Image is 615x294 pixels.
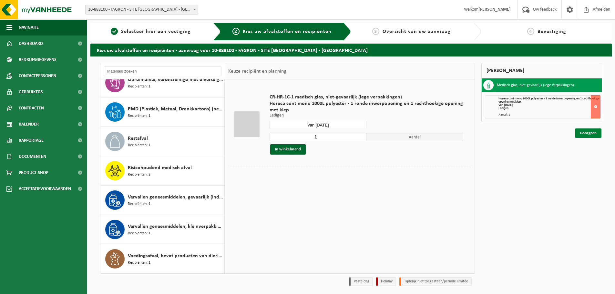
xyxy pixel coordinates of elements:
[128,113,150,119] span: Recipiënten: 1
[481,63,602,78] div: [PERSON_NAME]
[270,94,463,100] span: CR-HR-1C-1 medisch glas, niet-gevaarlijk (lege verpakkingen)
[498,107,600,110] div: Ledigen
[121,29,191,34] span: Selecteer hier een vestiging
[86,5,198,14] span: 10-888100 - FAGRON - SITE BORNEM - BORNEM
[128,142,150,148] span: Recipiënten: 1
[527,28,534,35] span: 4
[128,260,150,266] span: Recipiënten: 1
[128,164,192,172] span: Risicohoudend medisch afval
[19,165,48,181] span: Product Shop
[100,68,225,97] button: Opruimafval, verontreinigd met diverse gevaarlijke afvalstoffen Recipiënten: 1
[225,63,290,79] div: Keuze recipiënt en planning
[19,84,43,100] span: Gebruikers
[498,113,600,117] div: Aantal: 1
[538,29,566,34] span: Bevestiging
[383,29,451,34] span: Overzicht van uw aanvraag
[128,193,223,201] span: Vervallen geneesmiddelen, gevaarlijk (industrieel) in kleinverpakking
[128,172,150,178] span: Recipiënten: 2
[128,223,223,230] span: Vervallen geneesmiddelen, kleinverpakking, niet gevaarlijk (industrieel)
[111,28,118,35] span: 1
[498,103,513,107] strong: Van [DATE]
[100,127,225,156] button: Restafval Recipiënten: 1
[270,144,306,155] button: In winkelmand
[19,116,39,132] span: Kalender
[100,97,225,127] button: PMD (Plastiek, Metaal, Drankkartons) (bedrijven) Recipiënten: 1
[128,105,223,113] span: PMD (Plastiek, Metaal, Drankkartons) (bedrijven)
[100,186,225,215] button: Vervallen geneesmiddelen, gevaarlijk (industrieel) in kleinverpakking Recipiënten: 1
[372,28,379,35] span: 3
[85,5,198,15] span: 10-888100 - FAGRON - SITE BORNEM - BORNEM
[232,28,240,35] span: 2
[270,121,366,129] input: Selecteer datum
[100,156,225,186] button: Risicohoudend medisch afval Recipiënten: 2
[376,277,396,286] li: Holiday
[90,44,612,56] h2: Kies uw afvalstoffen en recipiënten - aanvraag voor 10-888100 - FAGRON - SITE [GEOGRAPHIC_DATA] -...
[104,66,221,76] input: Materiaal zoeken
[19,19,39,35] span: Navigatie
[19,35,43,52] span: Dashboard
[270,100,463,113] span: Horeca cont mono 1000L polyester - 1 ronde inwerpopening en 1 rechthoekige opening met klep
[243,29,332,34] span: Kies uw afvalstoffen en recipiënten
[128,201,150,207] span: Recipiënten: 1
[575,128,601,138] a: Doorgaan
[128,252,223,260] span: Voedingsafval, bevat producten van dierlijke oorsprong, onverpakt, categorie 3
[19,68,56,84] span: Contactpersonen
[19,52,56,68] span: Bedrijfsgegevens
[19,132,44,148] span: Rapportage
[100,244,225,273] button: Voedingsafval, bevat producten van dierlijke oorsprong, onverpakt, categorie 3 Recipiënten: 1
[478,7,511,12] strong: [PERSON_NAME]
[19,100,44,116] span: Contracten
[128,84,150,90] span: Recipiënten: 1
[399,277,472,286] li: Tijdelijk niet toegestaan/période limitée
[19,148,46,165] span: Documenten
[128,135,148,142] span: Restafval
[270,113,463,118] p: Ledigen
[19,181,71,197] span: Acceptatievoorwaarden
[94,28,208,35] a: 1Selecteer hier een vestiging
[349,277,373,286] li: Vaste dag
[366,133,463,141] span: Aantal
[498,97,600,104] span: Horeca cont mono 1000L polyester - 1 ronde inwerpopening en 1 rechthoekige opening met klep
[128,76,223,84] span: Opruimafval, verontreinigd met diverse gevaarlijke afvalstoffen
[128,230,150,237] span: Recipiënten: 1
[100,215,225,244] button: Vervallen geneesmiddelen, kleinverpakking, niet gevaarlijk (industrieel) Recipiënten: 1
[497,80,574,90] h3: Medisch glas, niet-gevaarlijk (lege verpakkingen)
